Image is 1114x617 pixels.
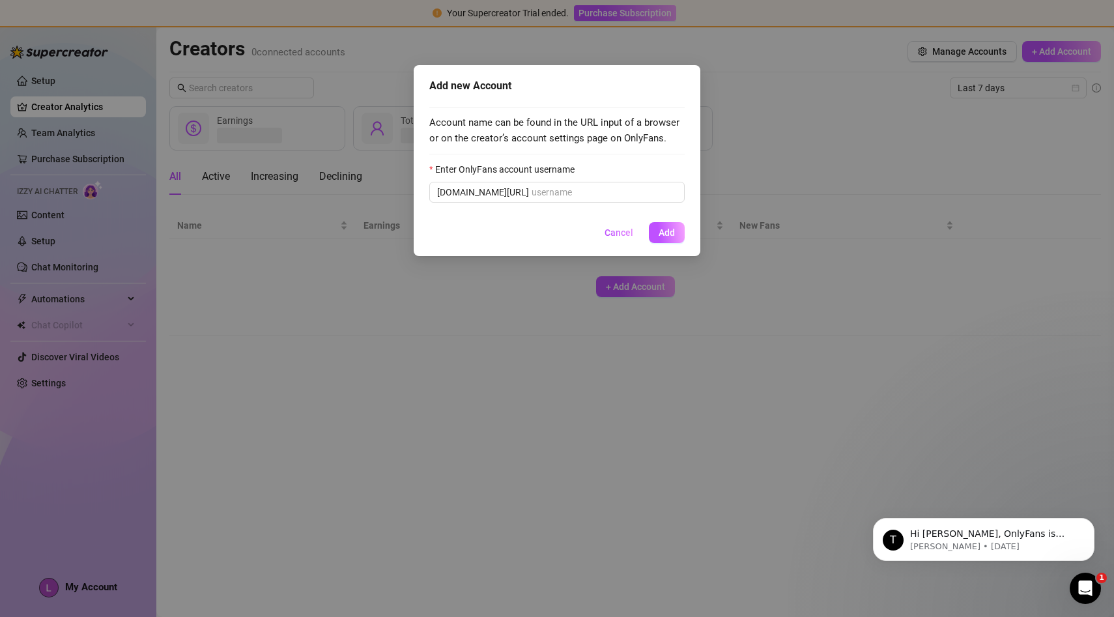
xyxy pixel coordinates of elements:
button: Cancel [594,222,644,243]
span: Cancel [605,227,633,238]
span: [DOMAIN_NAME][URL] [437,185,529,199]
span: 1 [1096,573,1107,583]
span: Account name can be found in the URL input of a browser or on the creator’s account settings page... [429,115,685,146]
div: Add new Account [429,78,685,94]
input: Enter OnlyFans account username [532,185,677,199]
iframe: Intercom live chat [1070,573,1101,604]
iframe: Intercom notifications message [853,491,1114,582]
label: Enter OnlyFans account username [429,162,583,177]
span: Add [659,227,675,238]
button: Add [649,222,685,243]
